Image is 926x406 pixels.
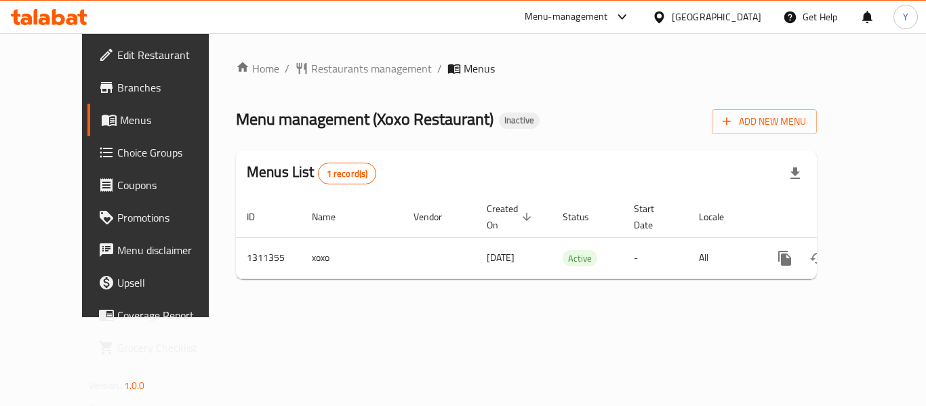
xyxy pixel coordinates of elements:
[712,109,817,134] button: Add New Menu
[563,251,597,266] span: Active
[236,60,279,77] a: Home
[117,177,226,193] span: Coupons
[87,104,237,136] a: Menus
[87,234,237,266] a: Menu disclaimer
[117,79,226,96] span: Branches
[124,377,145,394] span: 1.0.0
[769,242,801,275] button: more
[464,60,495,77] span: Menus
[499,113,540,129] div: Inactive
[117,47,226,63] span: Edit Restaurant
[487,249,515,266] span: [DATE]
[87,266,237,299] a: Upsell
[311,60,432,77] span: Restaurants management
[117,275,226,291] span: Upsell
[89,377,122,394] span: Version:
[87,331,237,364] a: Grocery Checklist
[117,209,226,226] span: Promotions
[699,209,742,225] span: Locale
[801,242,834,275] button: Change Status
[563,250,597,266] div: Active
[563,209,607,225] span: Status
[499,115,540,126] span: Inactive
[117,340,226,356] span: Grocery Checklist
[236,197,910,279] table: enhanced table
[318,163,377,184] div: Total records count
[247,162,376,184] h2: Menus List
[414,209,460,225] span: Vendor
[285,60,289,77] li: /
[525,9,608,25] div: Menu-management
[301,237,403,279] td: xoxo
[236,104,494,134] span: Menu management ( Xoxo Restaurant )
[87,299,237,331] a: Coverage Report
[87,136,237,169] a: Choice Groups
[672,9,761,24] div: [GEOGRAPHIC_DATA]
[779,157,811,190] div: Export file
[623,237,688,279] td: -
[487,201,536,233] span: Created On
[120,112,226,128] span: Menus
[437,60,442,77] li: /
[117,242,226,258] span: Menu disclaimer
[312,209,353,225] span: Name
[87,39,237,71] a: Edit Restaurant
[236,237,301,279] td: 1311355
[87,71,237,104] a: Branches
[295,60,432,77] a: Restaurants management
[236,60,817,77] nav: breadcrumb
[87,201,237,234] a: Promotions
[117,307,226,323] span: Coverage Report
[319,167,376,180] span: 1 record(s)
[903,9,908,24] span: Y
[247,209,273,225] span: ID
[723,113,806,130] span: Add New Menu
[634,201,672,233] span: Start Date
[117,144,226,161] span: Choice Groups
[688,237,758,279] td: All
[758,197,910,238] th: Actions
[87,169,237,201] a: Coupons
